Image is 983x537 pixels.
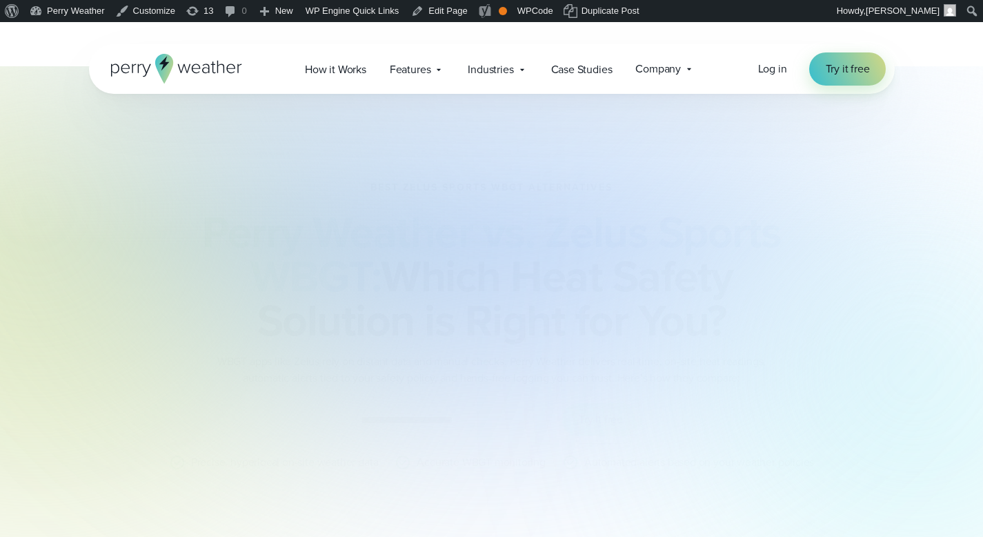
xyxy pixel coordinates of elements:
div: OK [499,7,507,15]
a: Case Studies [539,55,624,84]
span: Industries [468,61,513,78]
span: [PERSON_NAME] [866,6,940,16]
span: Case Studies [551,61,613,78]
a: Log in [758,61,787,77]
span: Try it free [826,61,870,77]
span: Company [635,61,681,77]
a: How it Works [293,55,378,84]
span: Features [390,61,431,78]
a: Try it free [809,52,886,86]
span: How it Works [305,61,366,78]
